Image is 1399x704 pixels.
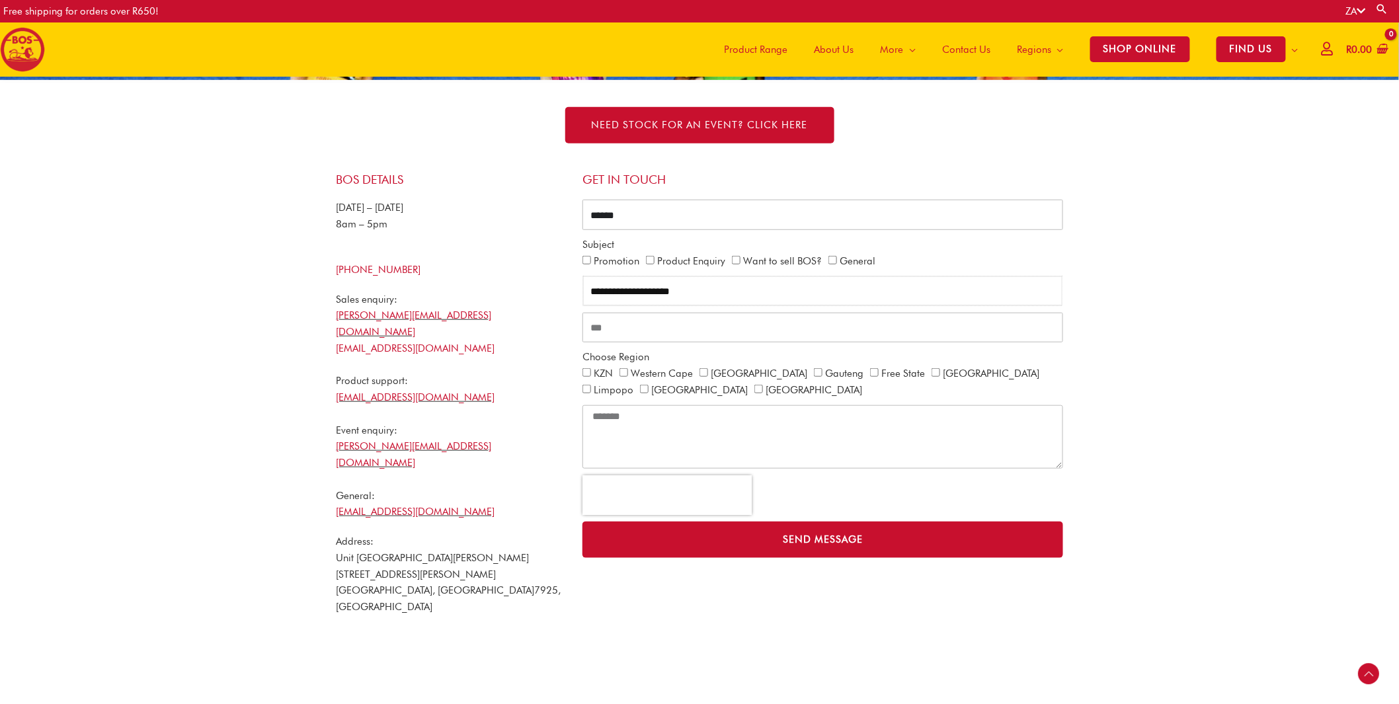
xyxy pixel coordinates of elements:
a: [PERSON_NAME][EMAIL_ADDRESS][DOMAIN_NAME] [336,309,491,338]
a: [PERSON_NAME][EMAIL_ADDRESS][DOMAIN_NAME] [336,440,491,469]
label: [GEOGRAPHIC_DATA] [651,384,748,396]
span: More [880,30,903,69]
label: Want to sell BOS? [743,255,822,267]
iframe: reCAPTCHA [582,475,752,515]
span: Regions [1017,30,1051,69]
a: [EMAIL_ADDRESS][DOMAIN_NAME] [336,391,495,403]
span: [DATE] – [DATE] [336,202,403,214]
label: Western Cape [631,368,693,379]
a: [PHONE_NUMBER] [336,264,420,276]
bdi: 0.00 [1347,44,1373,56]
button: Send Message [582,522,1063,558]
label: [GEOGRAPHIC_DATA] [711,368,807,379]
span: Product Range [724,30,787,69]
label: Product Enquiry [657,255,725,267]
label: [GEOGRAPHIC_DATA] [766,384,862,396]
span: Address: Unit [GEOGRAPHIC_DATA][PERSON_NAME] [336,535,529,564]
nav: Site Navigation [701,22,1312,77]
label: Choose Region [582,349,649,366]
div: Sales enquiry: Product support: Event enquiry: General: [336,292,569,521]
span: [STREET_ADDRESS][PERSON_NAME] [336,568,496,580]
a: [EMAIL_ADDRESS][DOMAIN_NAME] [336,506,495,518]
label: General [840,255,875,267]
a: View Shopping Cart, empty [1344,35,1389,65]
span: NEED STOCK FOR AN EVENT? Click here [592,120,808,130]
h4: Get in touch [582,173,1063,187]
a: [EMAIL_ADDRESS][DOMAIN_NAME] [336,342,495,354]
span: About Us [814,30,854,69]
span: FIND US [1217,36,1286,62]
a: ZA [1346,5,1366,17]
a: SHOP ONLINE [1077,22,1203,77]
label: Promotion [594,255,639,267]
span: Send Message [783,535,863,545]
label: Gauteng [825,368,863,379]
label: Subject [582,237,614,253]
a: Regions [1004,22,1077,77]
span: 8am – 5pm [336,218,387,230]
form: CONTACT ALL [582,200,1063,564]
label: KZN [594,368,613,379]
span: Contact Us [942,30,990,69]
a: Contact Us [929,22,1004,77]
label: Limpopo [594,384,633,396]
span: R [1347,44,1352,56]
a: About Us [801,22,867,77]
a: NEED STOCK FOR AN EVENT? Click here [565,107,834,143]
a: More [867,22,929,77]
label: [GEOGRAPHIC_DATA] [943,368,1039,379]
span: SHOP ONLINE [1090,36,1190,62]
span: [GEOGRAPHIC_DATA], [GEOGRAPHIC_DATA] [336,584,534,596]
label: Free State [881,368,925,379]
a: Search button [1376,3,1389,15]
h4: BOS Details [336,173,569,187]
a: Product Range [711,22,801,77]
